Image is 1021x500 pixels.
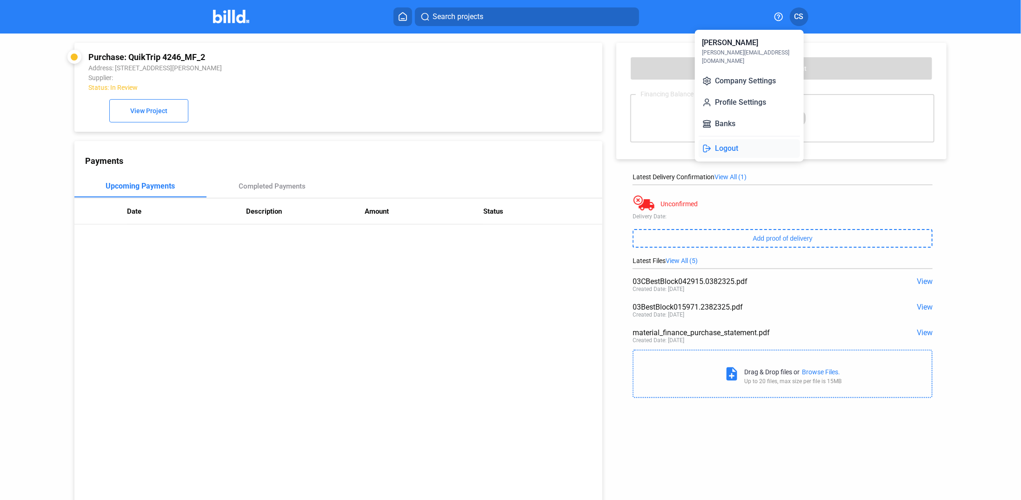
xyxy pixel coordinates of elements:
button: Profile Settings [699,93,800,112]
button: Banks [699,115,800,133]
div: [PERSON_NAME][EMAIL_ADDRESS][DOMAIN_NAME] [702,48,796,65]
div: [PERSON_NAME] [702,37,759,48]
button: Company Settings [699,72,800,90]
button: Logout [699,139,800,158]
